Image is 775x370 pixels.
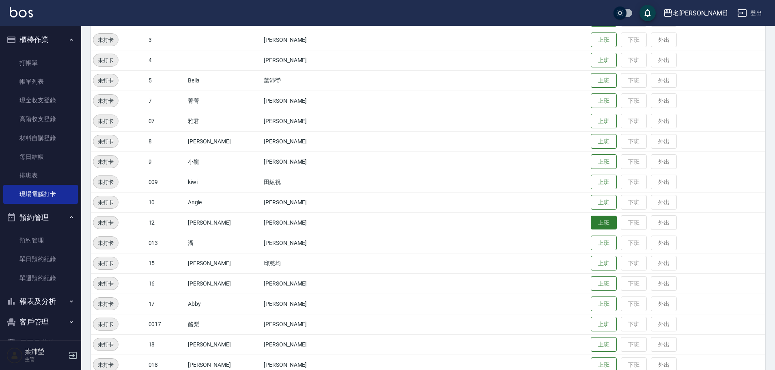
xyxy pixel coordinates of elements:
[25,356,66,363] p: 主管
[591,114,617,129] button: 上班
[262,314,361,334] td: [PERSON_NAME]
[93,361,118,369] span: 未打卡
[93,97,118,105] span: 未打卡
[186,334,262,355] td: [PERSON_NAME]
[591,134,617,149] button: 上班
[3,129,78,147] a: 材料自購登錄
[591,53,617,68] button: 上班
[186,70,262,91] td: Bella
[262,212,361,233] td: [PERSON_NAME]
[186,233,262,253] td: 潘
[146,50,186,70] td: 4
[591,276,617,291] button: 上班
[93,320,118,329] span: 未打卡
[146,131,186,151] td: 8
[3,231,78,250] a: 預約管理
[93,56,118,65] span: 未打卡
[6,347,23,364] img: Person
[262,91,361,111] td: [PERSON_NAME]
[186,91,262,111] td: 菁菁
[262,253,361,273] td: 邱慈均
[591,73,617,88] button: 上班
[93,279,118,288] span: 未打卡
[591,175,617,190] button: 上班
[146,253,186,273] td: 15
[262,111,361,131] td: [PERSON_NAME]
[262,233,361,253] td: [PERSON_NAME]
[591,236,617,251] button: 上班
[591,216,617,230] button: 上班
[3,147,78,166] a: 每日結帳
[673,8,728,18] div: 名[PERSON_NAME]
[186,111,262,131] td: 雅君
[262,50,361,70] td: [PERSON_NAME]
[3,185,78,203] a: 現場電腦打卡
[186,314,262,334] td: 酪梨
[146,273,186,294] td: 16
[186,151,262,172] td: 小龍
[262,294,361,314] td: [PERSON_NAME]
[93,36,118,44] span: 未打卡
[3,72,78,91] a: 帳單列表
[3,333,78,354] button: 員工及薪資
[93,300,118,308] span: 未打卡
[146,172,186,192] td: 009
[3,91,78,110] a: 現金收支登錄
[93,117,118,125] span: 未打卡
[262,273,361,294] td: [PERSON_NAME]
[146,91,186,111] td: 7
[93,239,118,247] span: 未打卡
[186,131,262,151] td: [PERSON_NAME]
[262,151,361,172] td: [PERSON_NAME]
[93,340,118,349] span: 未打卡
[262,192,361,212] td: [PERSON_NAME]
[186,273,262,294] td: [PERSON_NAME]
[93,178,118,186] span: 未打卡
[146,70,186,91] td: 5
[591,154,617,169] button: 上班
[591,32,617,48] button: 上班
[591,195,617,210] button: 上班
[262,172,361,192] td: 田紘祝
[591,256,617,271] button: 上班
[591,296,617,312] button: 上班
[3,312,78,333] button: 客戶管理
[93,219,118,227] span: 未打卡
[3,166,78,185] a: 排班表
[591,317,617,332] button: 上班
[660,5,731,22] button: 名[PERSON_NAME]
[93,76,118,85] span: 未打卡
[262,70,361,91] td: 葉沛瑩
[93,259,118,268] span: 未打卡
[3,207,78,228] button: 預約管理
[591,337,617,352] button: 上班
[3,291,78,312] button: 報表及分析
[186,172,262,192] td: kiwi
[262,334,361,355] td: [PERSON_NAME]
[146,233,186,253] td: 013
[591,93,617,108] button: 上班
[146,111,186,131] td: 07
[146,294,186,314] td: 17
[639,5,656,21] button: save
[3,269,78,288] a: 單週預約紀錄
[146,334,186,355] td: 18
[186,192,262,212] td: Angle
[10,7,33,17] img: Logo
[146,212,186,233] td: 12
[186,253,262,273] td: [PERSON_NAME]
[186,294,262,314] td: Abby
[25,348,66,356] h5: 葉沛瑩
[93,198,118,207] span: 未打卡
[146,151,186,172] td: 9
[146,192,186,212] td: 10
[3,54,78,72] a: 打帳單
[262,131,361,151] td: [PERSON_NAME]
[146,30,186,50] td: 3
[3,110,78,128] a: 高階收支登錄
[93,137,118,146] span: 未打卡
[146,314,186,334] td: 0017
[3,29,78,50] button: 櫃檯作業
[3,250,78,268] a: 單日預約紀錄
[734,6,765,21] button: 登出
